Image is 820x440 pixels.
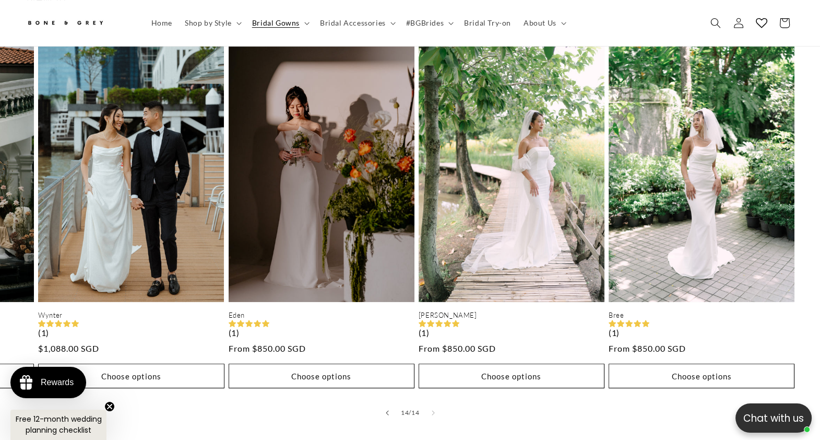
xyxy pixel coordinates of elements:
button: Close teaser [104,401,115,412]
span: Bridal Accessories [320,18,386,28]
summary: Bridal Accessories [314,12,400,34]
summary: Search [704,11,727,34]
summary: Shop by Style [179,12,246,34]
button: Choose options [38,364,224,388]
summary: About Us [517,12,571,34]
summary: Bridal Gowns [246,12,314,34]
img: Bone and Grey Bridal [26,15,104,32]
span: Free 12-month wedding planning checklist [16,414,102,435]
span: Bridal Try-on [464,18,511,28]
span: Home [151,18,172,28]
a: Wynter [38,311,224,320]
span: Bridal Gowns [252,18,300,28]
a: [PERSON_NAME] [419,311,604,320]
a: Bone and Grey Bridal [22,10,135,36]
a: Bree [609,311,794,320]
button: Choose options [419,364,604,388]
button: Open chatbox [735,403,812,433]
button: Choose options [609,364,794,388]
div: Free 12-month wedding planning checklistClose teaser [10,410,106,440]
button: Slide right [422,401,445,424]
span: #BGBrides [406,18,444,28]
span: About Us [524,18,556,28]
a: Bridal Try-on [458,12,517,34]
a: Eden [229,311,414,320]
button: Slide left [376,401,399,424]
span: 14 [411,408,419,418]
span: Shop by Style [185,18,232,28]
span: 14 [401,408,409,418]
summary: #BGBrides [400,12,458,34]
span: / [409,408,411,418]
p: Chat with us [735,411,812,426]
button: Choose options [229,364,414,388]
a: Home [145,12,179,34]
div: Rewards [41,378,74,387]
